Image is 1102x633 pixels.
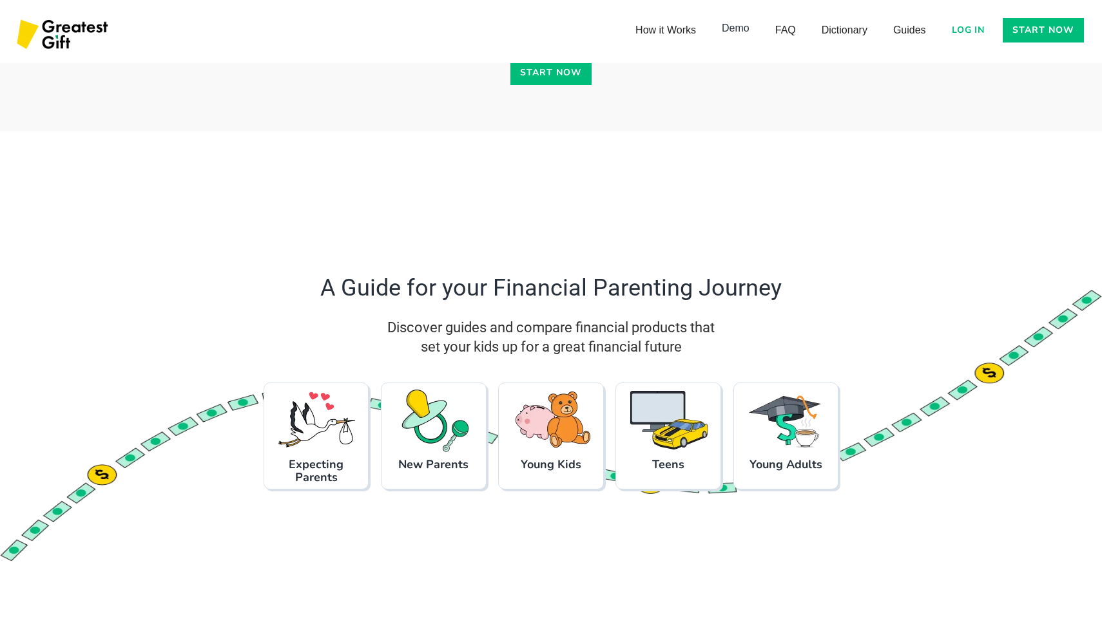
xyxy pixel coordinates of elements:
a: Young Kids [498,383,603,489]
a: Expecting Parents [264,383,369,489]
a: Start now [1003,18,1084,43]
a: New Parents [381,383,486,489]
h3: Expecting Parents [269,458,363,484]
a: Demo [709,15,762,41]
h3: Teens [621,458,715,471]
a: Start now [510,61,592,85]
img: new parents - pacifier and rattler [393,388,474,453]
a: home [13,13,115,58]
a: How it Works [623,17,709,43]
img: young adults - dollar sign, college cap and coffee [746,388,826,453]
a: Log in [944,18,993,43]
h3: Young Kids [504,458,597,471]
a: Young Adults [733,383,838,489]
a: Guides [880,17,939,43]
h2: A Guide for your Financial Parenting Journey [248,273,854,303]
a: FAQ [762,17,809,43]
a: Dictionary [809,17,880,43]
img: piggy bank and toy - young kids [511,388,592,453]
h3: Discover guides and compare financial products that set your kids up for a great financial future [248,318,854,357]
h3: Young Adults [739,458,833,471]
h3: New Parents [387,458,480,471]
a: Teens [615,383,720,489]
img: stork illustration - expecting parents [276,388,356,453]
img: Greatest Gift Logo [13,13,115,58]
img: teens - screen and car [628,388,709,453]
